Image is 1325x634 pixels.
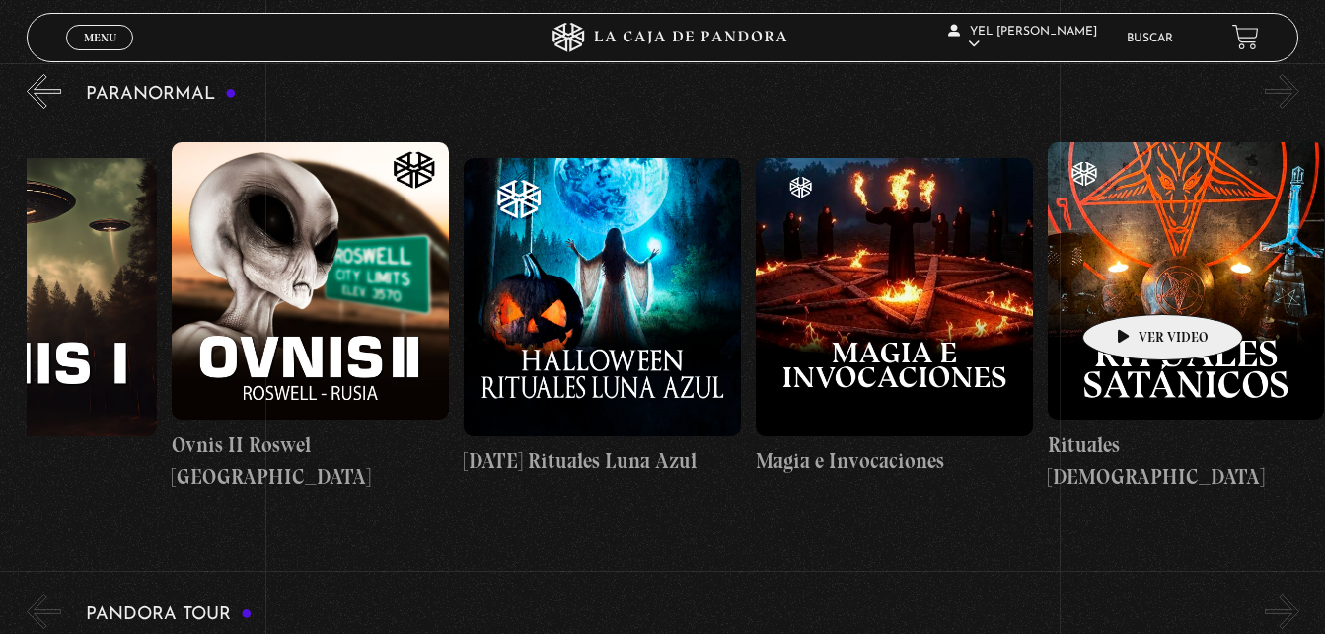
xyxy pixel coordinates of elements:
[756,123,1033,512] a: Magia e Invocaciones
[464,123,741,512] a: [DATE] Rituales Luna Azul
[1127,33,1173,44] a: Buscar
[77,48,123,62] span: Cerrar
[1048,430,1325,492] h4: Rituales [DEMOGRAPHIC_DATA]
[27,74,61,109] button: Previous
[1265,594,1299,629] button: Next
[1048,123,1325,512] a: Rituales [DEMOGRAPHIC_DATA]
[27,594,61,629] button: Previous
[464,445,741,477] h4: [DATE] Rituales Luna Azul
[1232,24,1259,50] a: View your shopping cart
[756,445,1033,477] h4: Magia e Invocaciones
[86,85,237,104] h3: Paranormal
[84,32,116,43] span: Menu
[86,605,253,624] h3: Pandora Tour
[1265,74,1299,109] button: Next
[172,430,449,492] h4: Ovnis II Roswel [GEOGRAPHIC_DATA]
[948,26,1097,50] span: Yel [PERSON_NAME]
[172,123,449,512] a: Ovnis II Roswel [GEOGRAPHIC_DATA]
